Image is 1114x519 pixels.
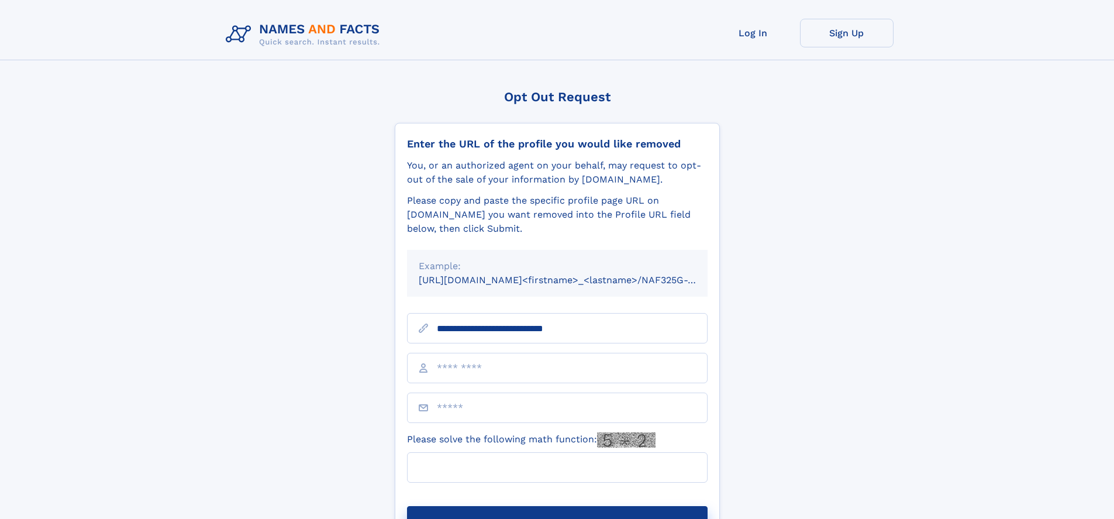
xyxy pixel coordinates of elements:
div: Enter the URL of the profile you would like removed [407,138,708,150]
div: Please copy and paste the specific profile page URL on [DOMAIN_NAME] you want removed into the Pr... [407,194,708,236]
label: Please solve the following math function: [407,432,656,448]
small: [URL][DOMAIN_NAME]<firstname>_<lastname>/NAF325G-xxxxxxxx [419,274,730,286]
a: Sign Up [800,19,894,47]
div: Example: [419,259,696,273]
div: You, or an authorized agent on your behalf, may request to opt-out of the sale of your informatio... [407,159,708,187]
div: Opt Out Request [395,90,720,104]
img: Logo Names and Facts [221,19,389,50]
a: Log In [706,19,800,47]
